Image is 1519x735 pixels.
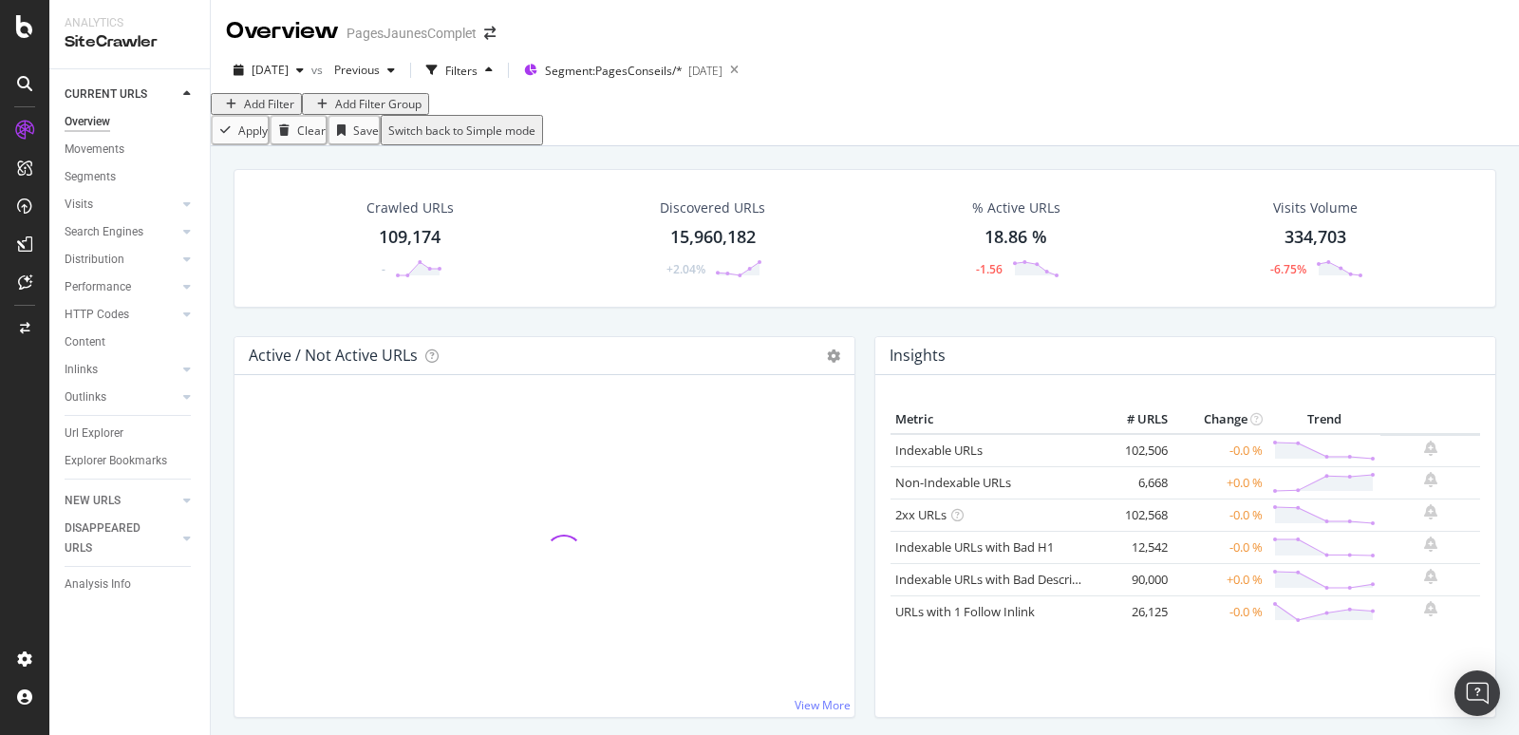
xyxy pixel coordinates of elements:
[1097,466,1172,499] td: 6,668
[895,571,1102,588] a: Indexable URLs with Bad Description
[1424,569,1437,584] div: bell-plus
[1270,261,1306,277] div: -6.75%
[379,225,441,250] div: 109,174
[795,697,851,713] a: View More
[65,332,197,352] a: Content
[353,122,379,139] div: Save
[545,63,683,79] span: Segment: PagesConseils/*
[65,222,178,242] a: Search Engines
[65,424,197,443] a: Url Explorer
[890,343,946,368] h4: Insights
[65,85,147,104] div: CURRENT URLS
[65,387,178,407] a: Outlinks
[445,63,478,79] div: Filters
[891,405,1097,434] th: Metric
[238,122,268,139] div: Apply
[1097,531,1172,563] td: 12,542
[65,250,124,270] div: Distribution
[65,575,131,594] div: Analysis Info
[65,305,178,325] a: HTTP Codes
[1172,499,1267,531] td: -0.0 %
[211,93,302,115] button: Add Filter
[1172,466,1267,499] td: +0.0 %
[1172,595,1267,628] td: -0.0 %
[65,518,160,558] div: DISAPPEARED URLS
[65,451,197,471] a: Explorer Bookmarks
[65,518,178,558] a: DISAPPEARED URLS
[226,15,339,47] div: Overview
[1424,537,1437,552] div: bell-plus
[895,538,1054,556] a: Indexable URLs with Bad H1
[65,31,195,53] div: SiteCrawler
[972,198,1060,217] div: % Active URLs
[895,474,1011,491] a: Non-Indexable URLs
[65,424,123,443] div: Url Explorer
[1424,441,1437,456] div: bell-plus
[484,27,496,40] div: arrow-right-arrow-left
[65,85,178,104] a: CURRENT URLS
[252,62,289,78] span: 2025 Aug. 22nd
[666,261,705,277] div: +2.04%
[65,15,195,31] div: Analytics
[366,198,454,217] div: Crawled URLs
[65,360,98,380] div: Inlinks
[688,63,722,79] div: [DATE]
[1097,405,1172,434] th: # URLS
[895,506,947,523] a: 2xx URLs
[985,225,1047,250] div: 18.86 %
[65,451,167,471] div: Explorer Bookmarks
[381,115,543,145] button: Switch back to Simple mode
[976,261,1003,277] div: -1.56
[65,140,197,160] a: Movements
[244,96,294,112] div: Add Filter
[65,360,178,380] a: Inlinks
[65,387,106,407] div: Outlinks
[516,55,722,85] button: Segment:PagesConseils/*[DATE]
[419,55,500,85] button: Filters
[382,261,385,277] div: -
[65,277,178,297] a: Performance
[65,112,197,132] a: Overview
[65,575,197,594] a: Analysis Info
[1424,472,1437,487] div: bell-plus
[65,250,178,270] a: Distribution
[327,62,380,78] span: Previous
[335,96,422,112] div: Add Filter Group
[65,112,110,132] div: Overview
[895,442,983,459] a: Indexable URLs
[65,277,131,297] div: Performance
[65,305,129,325] div: HTTP Codes
[65,491,178,511] a: NEW URLS
[297,122,326,139] div: Clear
[1285,225,1346,250] div: 334,703
[1172,563,1267,595] td: +0.0 %
[65,195,178,215] a: Visits
[1097,499,1172,531] td: 102,568
[65,167,197,187] a: Segments
[311,62,327,78] span: vs
[1097,434,1172,467] td: 102,506
[1267,405,1380,434] th: Trend
[328,115,381,145] button: Save
[65,332,105,352] div: Content
[1172,531,1267,563] td: -0.0 %
[65,167,116,187] div: Segments
[65,222,143,242] div: Search Engines
[249,343,418,368] h4: Active / Not Active URLs
[1424,601,1437,616] div: bell-plus
[1097,563,1172,595] td: 90,000
[347,24,477,43] div: PagesJaunesComplet
[211,115,270,145] button: Apply
[388,122,535,139] div: Switch back to Simple mode
[660,198,765,217] div: Discovered URLs
[65,195,93,215] div: Visits
[226,55,311,85] button: [DATE]
[1424,504,1437,519] div: bell-plus
[1172,434,1267,467] td: -0.0 %
[302,93,429,115] button: Add Filter Group
[670,225,756,250] div: 15,960,182
[1273,198,1358,217] div: Visits Volume
[1454,670,1500,716] div: Open Intercom Messenger
[327,55,403,85] button: Previous
[65,140,124,160] div: Movements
